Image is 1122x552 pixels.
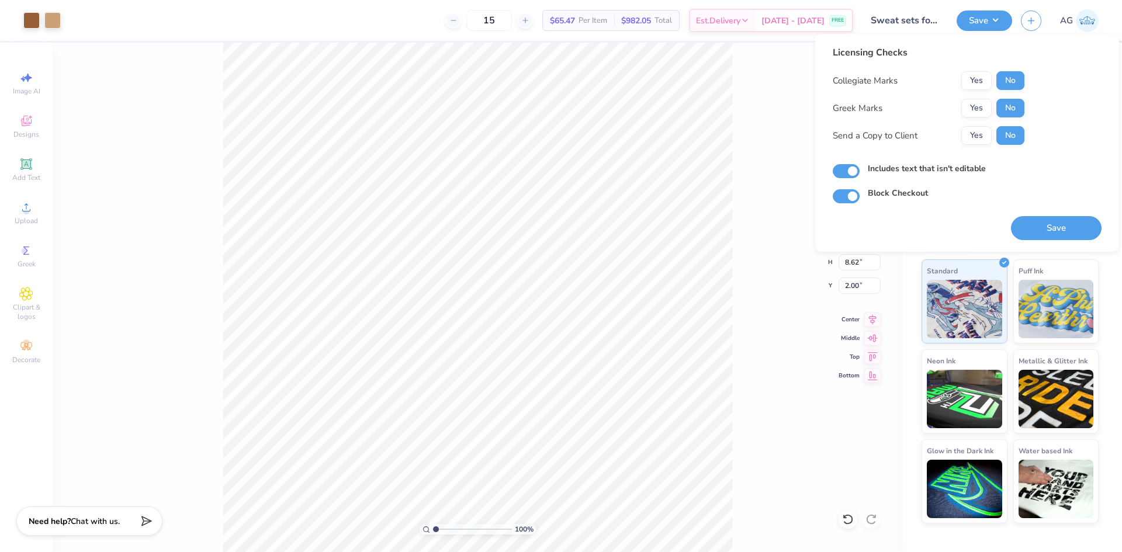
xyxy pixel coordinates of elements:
[832,16,844,25] span: FREE
[12,355,40,364] span: Decorate
[15,216,38,225] span: Upload
[550,15,575,27] span: $65.47
[833,102,882,115] div: Greek Marks
[579,15,607,27] span: Per Item
[13,130,39,139] span: Designs
[839,372,860,380] span: Bottom
[1011,216,1102,240] button: Save
[833,46,1024,60] div: Licensing Checks
[696,15,740,27] span: Est. Delivery
[996,126,1024,145] button: No
[1019,445,1072,457] span: Water based Ink
[862,9,948,32] input: Untitled Design
[927,370,1002,428] img: Neon Ink
[761,15,825,27] span: [DATE] - [DATE]
[839,315,860,324] span: Center
[6,303,47,321] span: Clipart & logos
[466,10,512,31] input: – –
[1019,355,1088,367] span: Metallic & Glitter Ink
[515,524,534,534] span: 100 %
[1060,14,1073,27] span: AG
[957,11,1012,31] button: Save
[1019,265,1043,277] span: Puff Ink
[927,355,955,367] span: Neon Ink
[839,334,860,342] span: Middle
[927,280,1002,338] img: Standard
[833,74,898,88] div: Collegiate Marks
[833,129,917,143] div: Send a Copy to Client
[961,126,992,145] button: Yes
[1076,9,1099,32] img: Aljosh Eyron Garcia
[927,265,958,277] span: Standard
[996,99,1024,117] button: No
[1060,9,1099,32] a: AG
[654,15,672,27] span: Total
[621,15,651,27] span: $982.05
[13,86,40,96] span: Image AI
[1019,460,1094,518] img: Water based Ink
[868,162,986,175] label: Includes text that isn't editable
[12,173,40,182] span: Add Text
[927,460,1002,518] img: Glow in the Dark Ink
[961,71,992,90] button: Yes
[29,516,71,527] strong: Need help?
[71,516,120,527] span: Chat with us.
[839,353,860,361] span: Top
[1019,280,1094,338] img: Puff Ink
[996,71,1024,90] button: No
[927,445,993,457] span: Glow in the Dark Ink
[18,259,36,269] span: Greek
[1019,370,1094,428] img: Metallic & Glitter Ink
[961,99,992,117] button: Yes
[868,187,928,199] label: Block Checkout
